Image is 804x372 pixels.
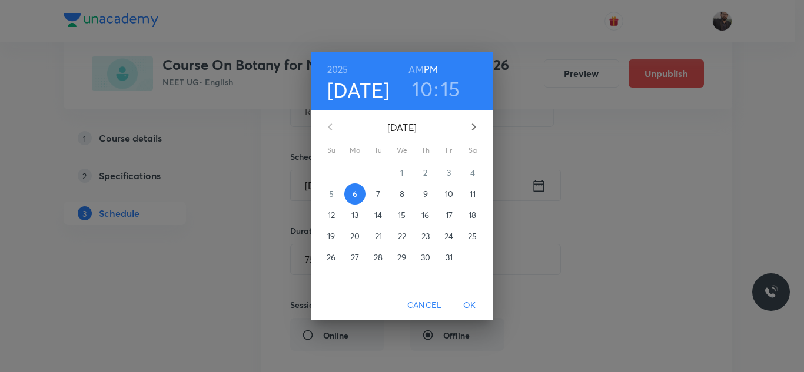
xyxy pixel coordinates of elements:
span: Cancel [407,298,441,313]
button: 31 [438,247,460,268]
button: AM [408,61,423,78]
span: OK [456,298,484,313]
button: OK [451,294,489,316]
p: 21 [375,230,382,242]
button: 16 [415,205,436,226]
button: 10 [438,183,460,205]
p: 26 [327,252,335,263]
p: 14 [374,209,382,221]
button: 10 [412,76,433,101]
p: 16 [421,209,429,221]
button: 28 [368,247,389,268]
span: We [391,145,413,156]
p: 10 [445,188,453,200]
span: Sa [462,145,483,156]
span: Su [321,145,342,156]
p: 12 [328,209,335,221]
span: Fr [438,145,460,156]
p: 22 [398,230,406,242]
button: Cancel [403,294,446,316]
span: Mo [344,145,366,156]
p: 24 [444,230,453,242]
button: 20 [344,226,366,247]
button: 29 [391,247,413,268]
button: 6 [344,183,366,205]
button: 12 [321,205,342,226]
p: 8 [400,188,404,200]
button: 2025 [327,61,348,78]
p: 7 [376,188,380,200]
button: 11 [462,183,483,205]
button: 22 [391,226,413,247]
button: 15 [441,76,460,101]
p: 9 [423,188,428,200]
button: 21 [368,226,389,247]
p: 13 [351,209,358,221]
p: 23 [421,230,430,242]
button: 15 [391,205,413,226]
p: 18 [469,209,476,221]
p: 19 [327,230,335,242]
button: 7 [368,183,389,205]
button: 25 [462,226,483,247]
h3: : [434,76,438,101]
p: 11 [470,188,476,200]
p: 15 [398,209,406,221]
p: [DATE] [344,120,460,135]
button: 9 [415,183,436,205]
p: 25 [468,230,477,242]
p: 29 [397,252,406,263]
button: 13 [344,205,366,226]
button: 24 [438,226,460,247]
button: 23 [415,226,436,247]
button: 27 [344,247,366,268]
p: 6 [353,188,357,200]
button: [DATE] [327,78,390,102]
button: 26 [321,247,342,268]
span: Th [415,145,436,156]
button: PM [424,61,438,78]
button: 14 [368,205,389,226]
button: 8 [391,183,413,205]
p: 30 [421,252,430,263]
button: 30 [415,247,436,268]
p: 17 [446,209,453,221]
p: 20 [350,230,360,242]
p: 31 [446,252,453,263]
button: 19 [321,226,342,247]
p: 27 [351,252,359,263]
button: 17 [438,205,460,226]
button: 18 [462,205,483,226]
p: 28 [374,252,383,263]
span: Tu [368,145,389,156]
